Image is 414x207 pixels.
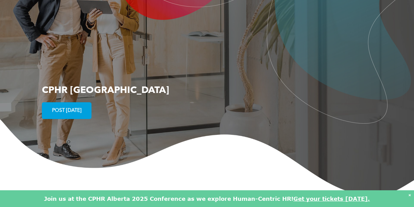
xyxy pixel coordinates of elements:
[44,195,293,202] font: Join us at the CPHR Alberta 2025 Conference as we explore Human-Centric HR!
[50,105,84,117] span: POST [DATE]
[293,195,370,202] a: Get your tickets [DATE].
[408,192,411,198] div: Dismiss notification
[42,102,91,119] a: POST [DATE]
[42,86,169,95] span: CPHR [GEOGRAPHIC_DATA]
